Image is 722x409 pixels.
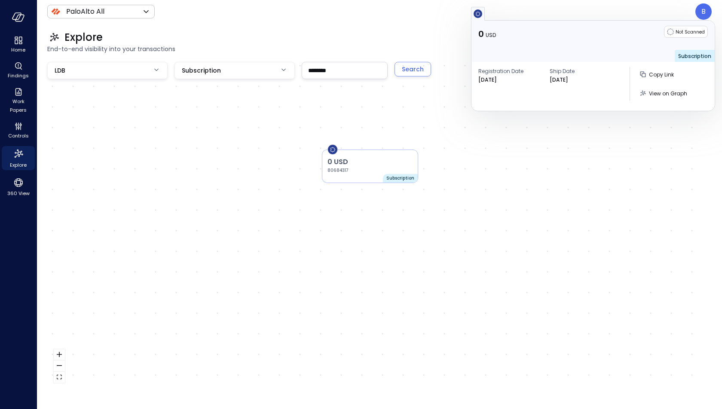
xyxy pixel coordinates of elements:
button: Copy Link [637,67,677,82]
div: Findings [2,60,35,81]
span: Ship Date [550,67,614,76]
span: Copy Link [649,71,674,78]
span: Work Papers [5,97,31,114]
div: React Flow controls [54,349,65,383]
div: Controls [2,120,35,141]
img: Icon [51,6,61,17]
img: ldb [328,145,337,154]
div: Search [402,64,424,75]
span: Findings [8,71,29,80]
div: Not Scanned [664,26,708,38]
button: View on Graph [637,86,691,101]
button: zoom out [54,360,65,372]
span: USD [486,31,496,39]
button: zoom in [54,349,65,360]
span: Explore [64,31,103,44]
div: Boaz [695,3,712,20]
p: PaloAlto All [66,6,104,17]
span: End-to-end visibility into your transactions [47,44,712,54]
p: 80684317 [327,167,379,174]
p: 0 [478,28,496,40]
span: Explore [10,161,27,169]
span: Subscription [678,52,711,60]
p: Subscription [386,175,414,182]
p: B [701,6,706,17]
span: LDB [55,66,65,75]
p: 0 USD [327,157,413,167]
span: Controls [8,131,29,140]
span: Registration Date [478,67,543,76]
div: Home [2,34,35,55]
button: fit view [54,372,65,383]
div: Explore [2,146,35,170]
span: View on Graph [649,90,687,97]
p: [DATE] [478,76,497,84]
div: Work Papers [2,86,35,115]
div: 360 View [2,175,35,198]
button: Search [395,62,431,76]
img: ldb [474,9,482,18]
p: [DATE] [550,76,568,84]
span: Home [11,46,25,54]
span: Subscription [182,66,221,75]
span: 360 View [7,189,30,198]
